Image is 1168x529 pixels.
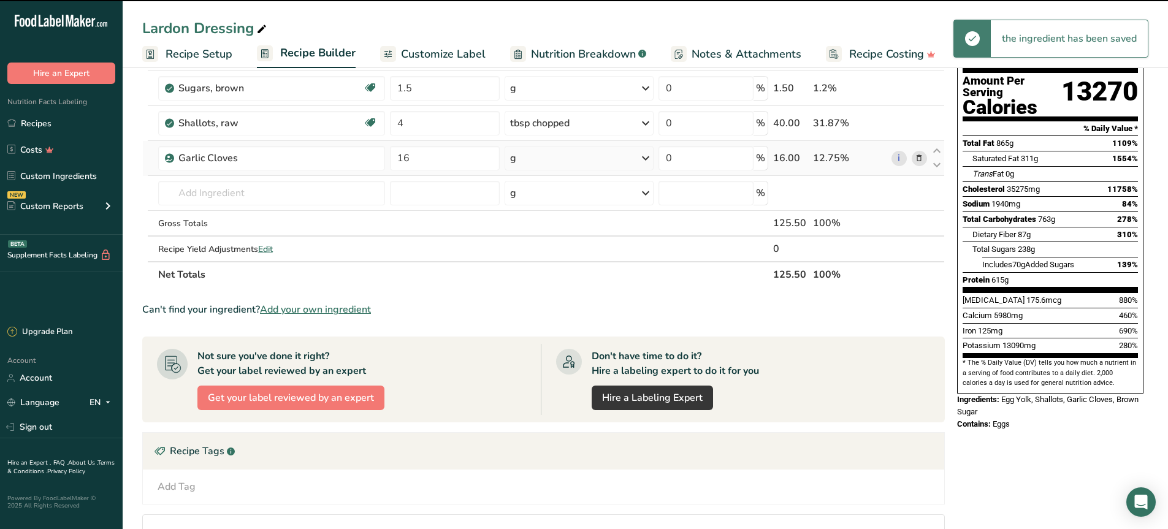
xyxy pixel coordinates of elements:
a: Recipe Setup [142,40,232,68]
span: Calcium [963,311,992,320]
span: [MEDICAL_DATA] [963,295,1025,305]
th: 125.50 [771,261,811,287]
span: Fat [972,169,1004,178]
span: 87g [1018,230,1031,239]
div: Don't have time to do it? Hire a labeling expert to do it for you [592,349,759,378]
span: Nutrition Breakdown [531,46,636,63]
div: 0 [773,242,808,256]
i: Trans [972,169,993,178]
span: 175.6mcg [1026,295,1061,305]
button: Hire an Expert [7,63,115,84]
div: Custom Reports [7,200,83,213]
div: NEW [7,191,26,199]
div: Sugars, brown [178,81,332,96]
a: i [891,151,907,166]
span: Customize Label [401,46,486,63]
span: Dietary Fiber [972,230,1016,239]
div: Add Tag [158,479,196,494]
span: 865g [996,139,1013,148]
span: 690% [1119,326,1138,335]
span: Includes Added Sugars [982,260,1074,269]
a: Recipe Builder [257,39,356,69]
div: 100% [813,216,887,230]
span: Get your label reviewed by an expert [208,390,374,405]
a: FAQ . [53,459,68,467]
a: Customize Label [380,40,486,68]
span: 460% [1119,311,1138,320]
span: 615g [991,275,1009,284]
div: 125.50 [773,216,808,230]
div: g [510,151,516,166]
div: Can't find your ingredient? [142,302,945,317]
span: Edit [258,243,273,255]
a: Hire a Labeling Expert [592,386,713,410]
a: Privacy Policy [47,467,85,476]
span: Total Carbohydrates [963,215,1036,224]
div: tbsp chopped [510,116,570,131]
div: 13270 [1061,75,1138,116]
span: 84% [1122,199,1138,208]
div: Open Intercom Messenger [1126,487,1156,517]
span: 139% [1117,260,1138,269]
span: 125mg [978,326,1002,335]
span: 1940mg [991,199,1020,208]
span: 1109% [1112,139,1138,148]
section: * The % Daily Value (DV) tells you how much a nutrient in a serving of food contributes to a dail... [963,358,1138,388]
span: 278% [1117,215,1138,224]
div: 16.00 [773,151,808,166]
span: Total Fat [963,139,994,148]
div: the ingredient has been saved [991,20,1148,57]
section: % Daily Value * [963,121,1138,136]
div: 31.87% [813,116,887,131]
span: Protein [963,275,990,284]
span: Total Sugars [972,245,1016,254]
a: Terms & Conditions . [7,459,115,476]
div: Amount Per Serving [963,75,1061,99]
th: Net Totals [156,261,771,287]
span: Saturated Fat [972,154,1019,163]
div: Shallots, raw [178,116,332,131]
div: Calories [963,99,1061,116]
div: BETA [8,240,27,248]
span: Cholesterol [963,185,1005,194]
span: Eggs [993,419,1010,428]
span: Recipe Setup [166,46,232,63]
div: Garlic Cloves [178,151,332,166]
span: 763g [1038,215,1055,224]
span: 5980mg [994,311,1023,320]
span: Add your own ingredient [260,302,371,317]
span: 238g [1018,245,1035,254]
button: Get your label reviewed by an expert [197,386,384,410]
a: Recipe Costing [826,40,936,68]
a: Language [7,392,59,413]
span: Recipe Builder [280,45,356,61]
span: Contains: [957,419,991,428]
div: Recipe Tags [143,433,944,470]
div: 1.50 [773,81,808,96]
div: 1.2% [813,81,887,96]
div: EN [90,395,115,410]
a: Nutrition Breakdown [510,40,646,68]
span: Notes & Attachments [692,46,801,63]
th: 100% [811,261,889,287]
div: Gross Totals [158,217,386,230]
span: 70g [1012,260,1025,269]
div: 12.75% [813,151,887,166]
div: Not sure you've done it right? Get your label reviewed by an expert [197,349,366,378]
div: Lardon Dressing [142,17,269,39]
div: g [510,186,516,200]
span: 1554% [1112,154,1138,163]
span: 13090mg [1002,341,1036,350]
span: 35275mg [1007,185,1040,194]
span: Ingredients: [957,395,999,404]
span: Egg Yolk, Shallots, Garlic Cloves, Brown Sugar [957,395,1139,416]
span: 880% [1119,295,1138,305]
span: Potassium [963,341,1001,350]
div: 40.00 [773,116,808,131]
input: Add Ingredient [158,181,386,205]
a: Hire an Expert . [7,459,51,467]
span: 280% [1119,341,1138,350]
span: 0g [1006,169,1014,178]
a: About Us . [68,459,97,467]
div: Recipe Yield Adjustments [158,243,386,256]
